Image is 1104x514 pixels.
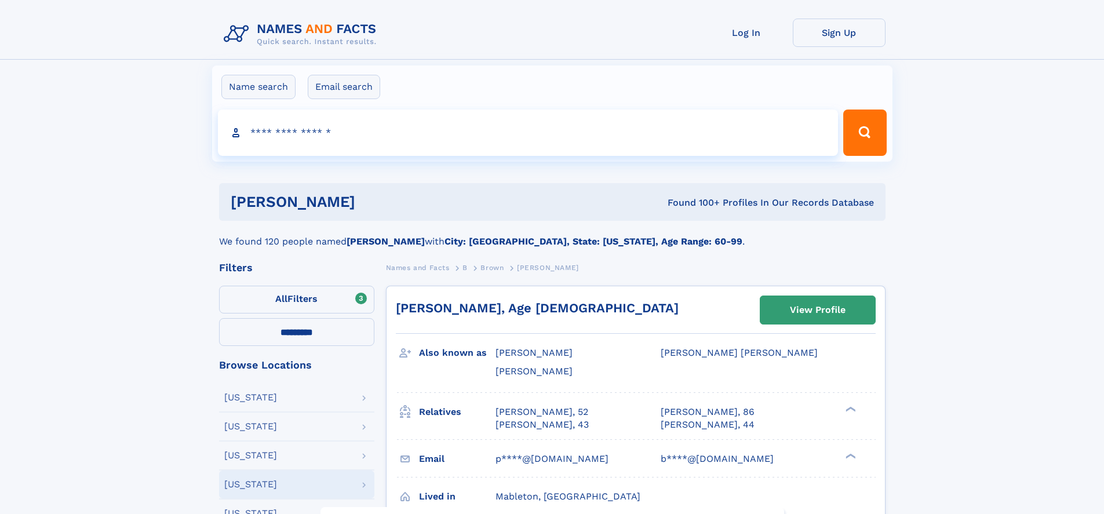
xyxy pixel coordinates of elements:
a: [PERSON_NAME], Age [DEMOGRAPHIC_DATA] [396,301,679,315]
span: B [462,264,468,272]
a: Names and Facts [386,260,450,275]
div: [US_STATE] [224,422,277,431]
label: Name search [221,75,296,99]
a: [PERSON_NAME], 44 [661,418,755,431]
label: Email search [308,75,380,99]
button: Search Button [843,110,886,156]
b: [PERSON_NAME] [347,236,425,247]
a: [PERSON_NAME], 52 [495,406,588,418]
h1: [PERSON_NAME] [231,195,512,209]
a: View Profile [760,296,875,324]
span: [PERSON_NAME] [495,366,573,377]
h3: Relatives [419,402,495,422]
label: Filters [219,286,374,313]
span: Brown [480,264,504,272]
a: [PERSON_NAME], 43 [495,418,589,431]
div: View Profile [790,297,846,323]
a: B [462,260,468,275]
div: We found 120 people named with . [219,221,886,249]
div: ❯ [843,452,857,460]
span: Mableton, [GEOGRAPHIC_DATA] [495,491,640,502]
div: Filters [219,263,374,273]
div: [US_STATE] [224,480,277,489]
h3: Also known as [419,343,495,363]
span: [PERSON_NAME] [517,264,579,272]
b: City: [GEOGRAPHIC_DATA], State: [US_STATE], Age Range: 60-99 [444,236,742,247]
div: [US_STATE] [224,451,277,460]
span: All [275,293,287,304]
div: Found 100+ Profiles In Our Records Database [511,196,874,209]
h3: Email [419,449,495,469]
span: [PERSON_NAME] [495,347,573,358]
div: Browse Locations [219,360,374,370]
input: search input [218,110,839,156]
div: ❯ [843,405,857,413]
a: Sign Up [793,19,886,47]
a: Log In [700,19,793,47]
a: [PERSON_NAME], 86 [661,406,755,418]
h3: Lived in [419,487,495,506]
a: Brown [480,260,504,275]
span: [PERSON_NAME] [PERSON_NAME] [661,347,818,358]
img: Logo Names and Facts [219,19,386,50]
div: [US_STATE] [224,393,277,402]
